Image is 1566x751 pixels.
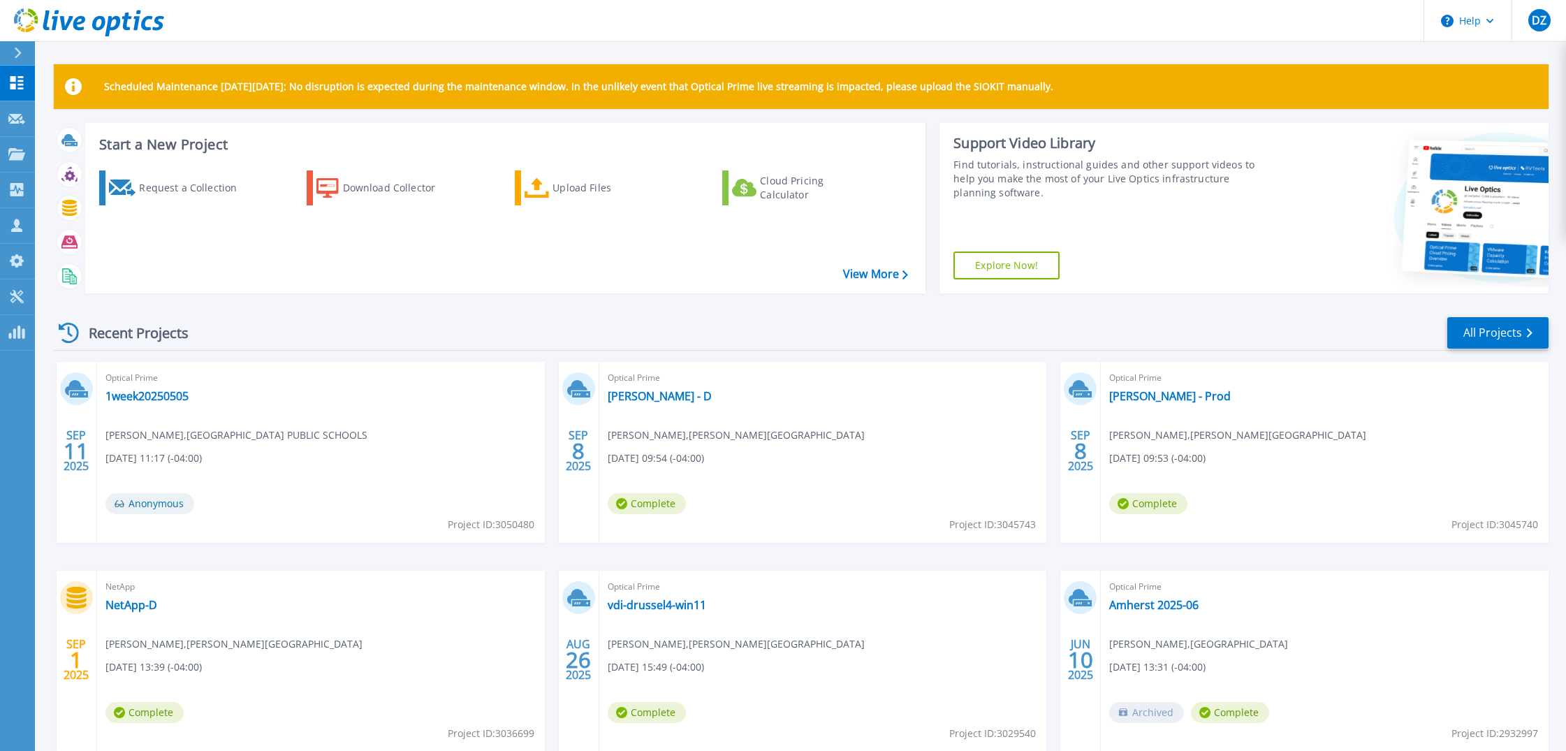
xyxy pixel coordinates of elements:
span: 10 [1068,654,1093,666]
span: [DATE] 15:49 (-04:00) [608,659,704,675]
div: Request a Collection [139,174,251,202]
a: vdi-drussel4-win11 [608,598,706,612]
span: [DATE] 09:54 (-04:00) [608,451,704,466]
span: Complete [1109,493,1187,514]
span: [PERSON_NAME] , [PERSON_NAME][GEOGRAPHIC_DATA] [608,428,865,443]
span: Project ID: 3045743 [949,517,1036,532]
a: Explore Now! [953,251,1060,279]
span: Project ID: 2932997 [1451,726,1538,741]
span: Optical Prime [608,370,1039,386]
div: AUG 2025 [565,634,592,685]
span: Complete [608,702,686,723]
a: 1week20250505 [105,389,189,403]
div: SEP 2025 [63,634,89,685]
span: 8 [1074,445,1087,457]
a: [PERSON_NAME] - Prod [1109,389,1231,403]
div: SEP 2025 [1067,425,1094,476]
span: Complete [1191,702,1269,723]
span: Project ID: 3045740 [1451,517,1538,532]
span: [DATE] 13:39 (-04:00) [105,659,202,675]
a: Cloud Pricing Calculator [722,170,878,205]
span: Anonymous [105,493,194,514]
h3: Start a New Project [99,137,907,152]
span: [DATE] 09:53 (-04:00) [1109,451,1206,466]
div: Upload Files [553,174,664,202]
a: NetApp-D [105,598,157,612]
div: SEP 2025 [63,425,89,476]
a: View More [843,268,908,281]
span: DZ [1532,15,1546,26]
a: Request a Collection [99,170,255,205]
a: Amherst 2025-06 [1109,598,1199,612]
span: Archived [1109,702,1184,723]
a: Download Collector [307,170,462,205]
span: 1 [70,654,82,666]
a: [PERSON_NAME] - D [608,389,712,403]
span: 11 [64,445,89,457]
span: [DATE] 11:17 (-04:00) [105,451,202,466]
span: Optical Prime [1109,579,1540,595]
div: Recent Projects [54,316,207,350]
div: Find tutorials, instructional guides and other support videos to help you make the most of your L... [953,158,1266,200]
span: [PERSON_NAME] , [GEOGRAPHIC_DATA] [1109,636,1288,652]
span: Optical Prime [105,370,536,386]
span: Project ID: 3036699 [448,726,534,741]
span: [PERSON_NAME] , [PERSON_NAME][GEOGRAPHIC_DATA] [1109,428,1366,443]
div: Cloud Pricing Calculator [760,174,872,202]
span: 8 [572,445,585,457]
span: [PERSON_NAME] , [PERSON_NAME][GEOGRAPHIC_DATA] [105,636,363,652]
span: Optical Prime [608,579,1039,595]
span: Complete [608,493,686,514]
span: Optical Prime [1109,370,1540,386]
a: All Projects [1447,317,1549,349]
span: Project ID: 3050480 [448,517,534,532]
div: SEP 2025 [565,425,592,476]
span: Complete [105,702,184,723]
div: Download Collector [343,174,455,202]
div: Support Video Library [953,134,1266,152]
span: [PERSON_NAME] , [PERSON_NAME][GEOGRAPHIC_DATA] [608,636,865,652]
span: Project ID: 3029540 [949,726,1036,741]
span: 26 [566,654,591,666]
span: [DATE] 13:31 (-04:00) [1109,659,1206,675]
a: Upload Files [515,170,671,205]
span: NetApp [105,579,536,595]
p: Scheduled Maintenance [DATE][DATE]: No disruption is expected during the maintenance window. In t... [104,81,1053,92]
span: [PERSON_NAME] , [GEOGRAPHIC_DATA] PUBLIC SCHOOLS [105,428,367,443]
div: JUN 2025 [1067,634,1094,685]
